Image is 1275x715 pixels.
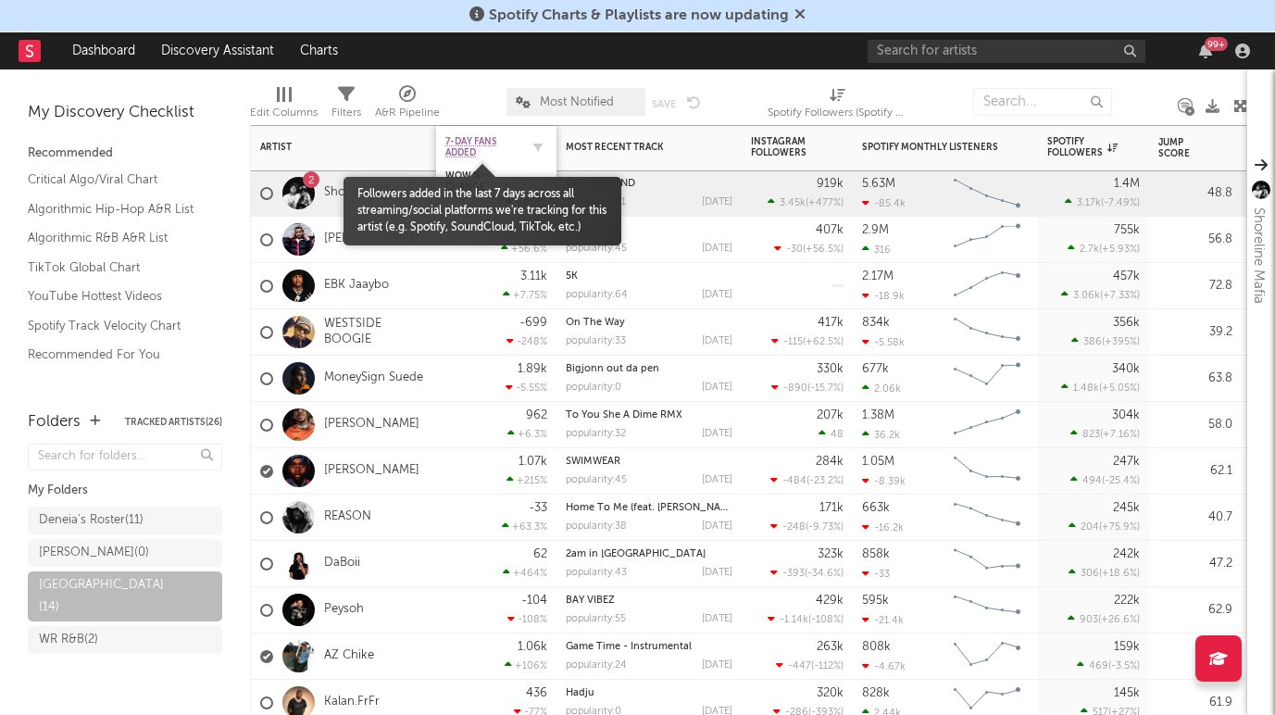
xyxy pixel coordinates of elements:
[39,509,144,532] div: Deneia's Roster ( 11 )
[1082,476,1102,486] span: 494
[28,411,81,433] div: Folders
[324,556,360,571] a: DaBoii
[324,317,427,348] a: WESTSIDE BOOGIE
[1113,317,1140,329] div: 356k
[818,548,844,560] div: 323k
[1061,382,1140,394] div: ( )
[786,245,803,255] span: -30
[862,142,1001,153] div: Spotify Monthly Listeners
[751,136,816,158] div: Instagram Followers
[28,257,204,278] a: TikTok Global Chart
[1102,383,1137,394] span: +5.05 %
[1080,615,1098,625] span: 903
[520,270,547,282] div: 3.11k
[526,687,547,699] div: 436
[782,476,806,486] span: -484
[28,345,204,365] a: Recommended For You
[566,179,732,189] div: OUT MY MIND
[1158,137,1205,159] div: Jump Score
[808,198,841,208] span: +477 %
[702,475,732,485] div: [DATE]
[39,629,98,651] div: WR R&B ( 2 )
[28,102,222,124] div: My Discovery Checklist
[1102,522,1137,533] span: +75.9 %
[28,228,204,248] a: Algorithmic R&B A&R List
[1158,229,1232,251] div: 56.8
[806,245,841,255] span: +56.5 %
[810,383,841,394] span: -15.7 %
[1105,476,1137,486] span: -25.4 %
[1070,428,1140,440] div: ( )
[702,336,732,346] div: [DATE]
[862,595,889,607] div: 595k
[445,136,519,158] span: 7-Day Fans Added
[1104,198,1137,208] span: -7.49 %
[28,169,204,190] a: Critical Algo/Viral Chart
[566,688,732,698] div: Hadju
[862,687,890,699] div: 828k
[770,567,844,579] div: ( )
[518,641,547,653] div: 1.06k
[566,596,615,606] a: BAY VIBEZ
[819,502,844,514] div: 171k
[945,309,1029,356] svg: Chart title
[125,418,222,427] button: Tracked Artists(26)
[324,509,371,525] a: REASON
[702,197,732,207] div: [DATE]
[519,317,547,329] div: -699
[566,596,732,606] div: BAY VIBEZ
[687,94,701,110] button: Undo the changes to the current view.
[324,185,409,201] a: Shoreline Mafia
[1113,548,1140,560] div: 242k
[831,430,844,440] span: 48
[529,502,547,514] div: -33
[771,335,844,347] div: ( )
[324,695,380,710] a: Kalan.FrFr
[1158,321,1232,344] div: 39.2
[702,568,732,578] div: [DATE]
[506,382,547,394] div: -5.55 %
[28,199,204,220] a: Algorithmic Hip-Hop A&R List
[28,480,222,502] div: My Folders
[862,475,906,487] div: -8.39k
[1061,289,1140,301] div: ( )
[505,659,547,671] div: +106 %
[1068,613,1140,625] div: ( )
[566,364,732,374] div: Bigjonn out da pen
[1113,270,1140,282] div: 457k
[945,402,1029,448] svg: Chart title
[375,102,440,124] div: A&R Pipeline
[1158,368,1232,390] div: 63.8
[519,456,547,468] div: 1.07k
[1065,196,1140,208] div: ( )
[526,409,547,421] div: 962
[287,32,351,69] a: Charts
[1158,507,1232,529] div: 40.7
[324,417,419,433] a: [PERSON_NAME]
[566,549,732,559] div: 2am in Vallejo
[862,270,894,282] div: 2.17M
[1158,414,1232,436] div: 58.0
[507,428,547,440] div: +6.3 %
[1158,182,1232,205] div: 48.8
[862,383,901,395] div: 2.06k
[566,225,604,235] a: Lil Baby
[782,569,805,579] span: -393
[817,409,844,421] div: 207k
[489,8,789,23] span: Spotify Charts & Playlists are now updating
[818,317,844,329] div: 417k
[768,613,844,625] div: ( )
[1077,659,1140,671] div: ( )
[331,79,361,132] div: Filters
[566,142,705,153] div: Most Recent Track
[862,336,905,348] div: -5.58k
[807,569,841,579] span: -34.6 %
[260,142,399,153] div: Artist
[521,595,547,607] div: -104
[533,548,547,560] div: 62
[1080,245,1099,255] span: 2.7k
[817,641,844,653] div: 263k
[1069,521,1140,533] div: ( )
[945,217,1029,263] svg: Chart title
[566,660,627,671] div: popularity: 24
